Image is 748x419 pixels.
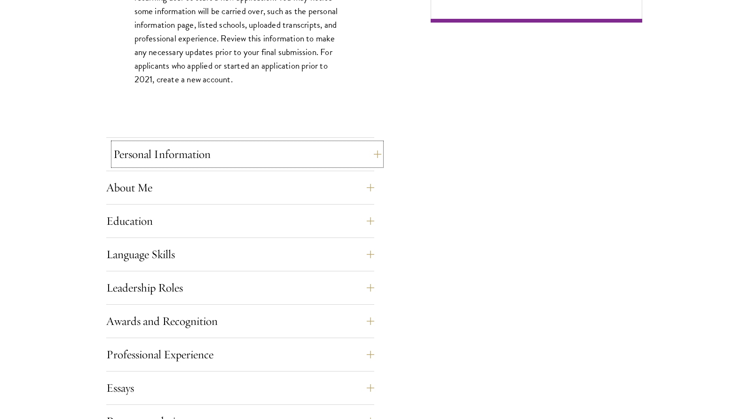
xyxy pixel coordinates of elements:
[106,377,374,399] button: Essays
[106,176,374,199] button: About Me
[106,310,374,332] button: Awards and Recognition
[106,277,374,299] button: Leadership Roles
[106,243,374,266] button: Language Skills
[106,343,374,366] button: Professional Experience
[113,143,381,166] button: Personal Information
[106,210,374,232] button: Education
